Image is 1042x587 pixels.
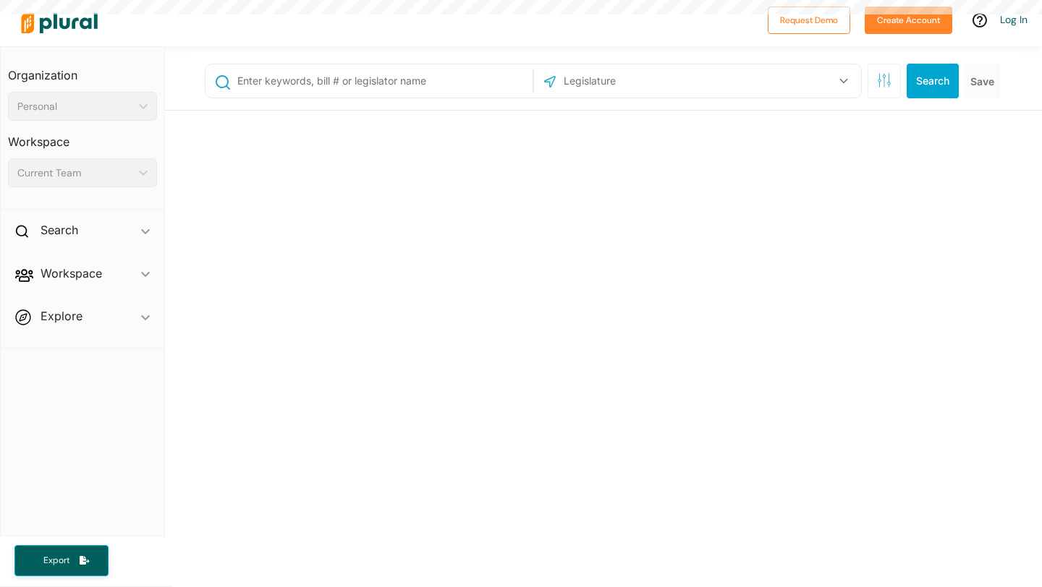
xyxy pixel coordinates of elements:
[1000,13,1028,26] a: Log In
[865,7,952,34] button: Create Account
[768,12,850,27] a: Request Demo
[14,545,109,576] button: Export
[33,554,80,567] span: Export
[907,64,959,98] button: Search
[562,67,717,95] input: Legislature
[236,67,529,95] input: Enter keywords, bill # or legislator name
[865,12,952,27] a: Create Account
[41,222,78,238] h2: Search
[17,166,133,181] div: Current Team
[8,54,157,86] h3: Organization
[965,64,1000,98] button: Save
[8,121,157,153] h3: Workspace
[877,73,891,85] span: Search Filters
[17,99,133,114] div: Personal
[768,7,850,34] button: Request Demo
